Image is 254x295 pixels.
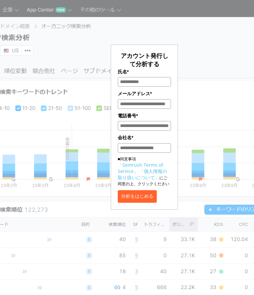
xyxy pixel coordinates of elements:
[118,168,167,181] a: 「個人情報の取り扱いについて」
[118,190,157,203] button: 分析をはじめる
[118,156,171,187] p: ■同意事項 にご同意の上、クリックください
[118,90,171,97] label: メールアドレス*
[118,112,171,119] label: 電話番号*
[118,162,163,174] a: 「Semrush Terms of Service」
[121,52,168,68] span: アカウント発行して分析する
